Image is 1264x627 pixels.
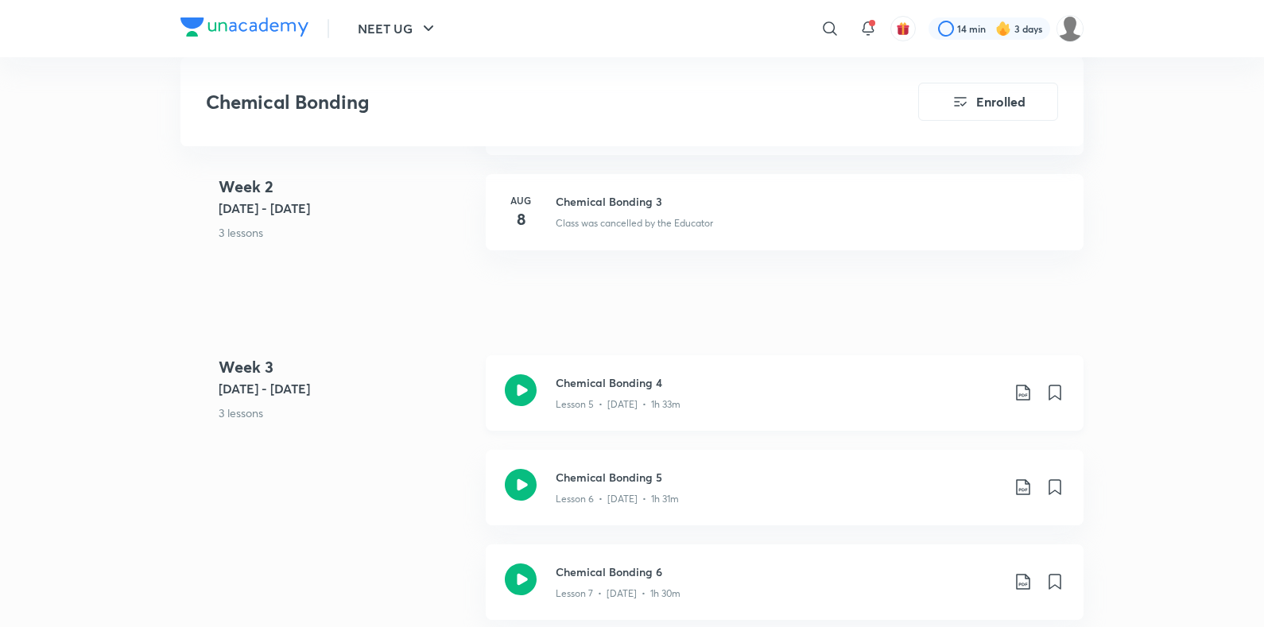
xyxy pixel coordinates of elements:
h3: Chemical Bonding 4 [556,374,1001,391]
button: avatar [890,16,916,41]
h6: Aug [505,193,537,207]
h5: [DATE] - [DATE] [219,379,473,398]
h3: Chemical Bonding 3 [556,193,1064,210]
a: Chemical Bonding 4Lesson 5 • [DATE] • 1h 33m [486,355,1084,450]
img: streak [995,21,1011,37]
h4: 8 [505,207,537,231]
a: Aug8Chemical Bonding 3Class was cancelled by the Educator [486,174,1084,269]
img: ANSHITA AGRAWAL [1057,15,1084,42]
p: Lesson 5 • [DATE] • 1h 33m [556,397,680,412]
p: 3 lessons [219,404,473,421]
button: Enrolled [918,83,1058,121]
h3: Chemical Bonding 5 [556,469,1001,486]
p: 3 lessons [219,224,473,241]
h3: Chemical Bonding [206,91,828,114]
button: NEET UG [348,13,448,45]
p: Lesson 7 • [DATE] • 1h 30m [556,586,680,601]
a: Company Logo [180,17,308,41]
h3: Chemical Bonding 6 [556,563,1001,580]
p: Class was cancelled by the Educator [556,216,713,230]
img: Company Logo [180,17,308,37]
h4: Week 2 [219,175,473,199]
h4: Week 3 [219,355,473,379]
a: Chemical Bonding 5Lesson 6 • [DATE] • 1h 31m [486,450,1084,544]
img: avatar [896,21,910,36]
p: Lesson 6 • [DATE] • 1h 31m [556,492,679,506]
h5: [DATE] - [DATE] [219,199,473,218]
